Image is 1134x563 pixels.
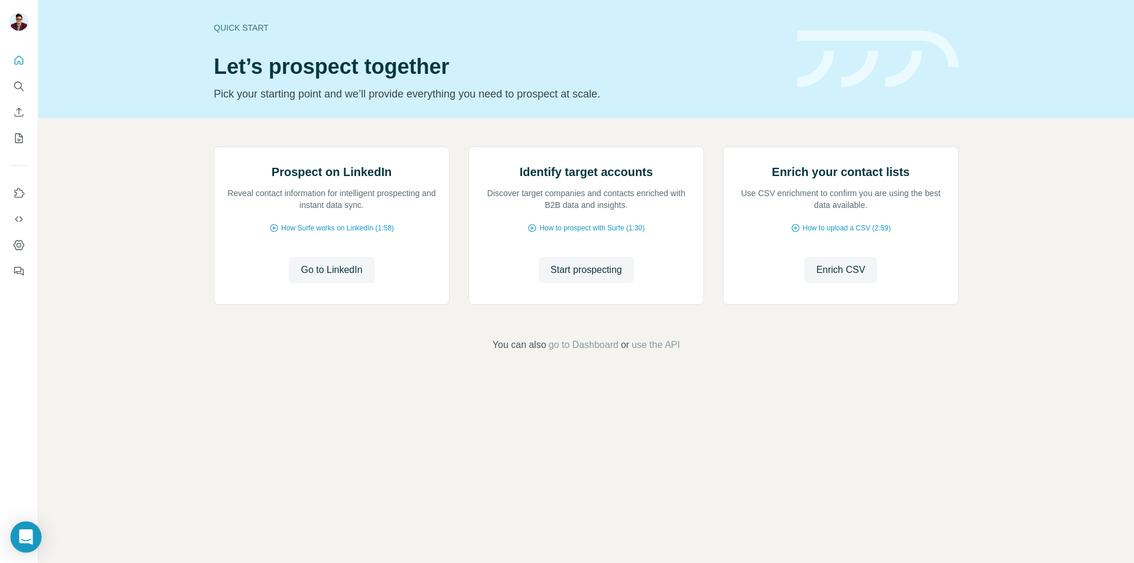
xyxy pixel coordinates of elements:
[289,257,374,283] button: Go to LinkedIn
[9,235,28,256] button: Dashboard
[631,338,680,352] button: use the API
[9,261,28,282] button: Feedback
[214,55,783,79] h1: Let’s prospect together
[539,257,634,283] button: Start prospecting
[797,31,959,88] img: banner
[493,338,546,352] span: You can also
[9,76,28,97] button: Search
[281,223,394,233] span: How Surfe works on LinkedIn (1:58)
[9,12,28,31] img: Avatar
[214,22,783,34] div: Quick start
[481,187,692,211] p: Discover target companies and contacts enriched with B2B data and insights.
[803,223,891,233] span: How to upload a CSV (2:59)
[621,338,629,352] span: or
[539,223,644,233] span: How to prospect with Surfe (1:30)
[550,263,622,277] span: Start prospecting
[272,164,392,180] h2: Prospect on LinkedIn
[9,183,28,204] button: Use Surfe on LinkedIn
[9,209,28,230] button: Use Surfe API
[301,263,362,277] span: Go to LinkedIn
[9,128,28,149] button: My lists
[214,86,783,102] p: Pick your starting point and we’ll provide everything you need to prospect at scale.
[772,164,910,180] h2: Enrich your contact lists
[226,187,437,211] p: Reveal contact information for intelligent prospecting and instant data sync.
[9,50,28,71] button: Quick start
[520,164,653,180] h2: Identify target accounts
[11,522,42,553] div: Open Intercom Messenger
[9,102,28,123] button: Enrich CSV
[816,263,865,277] span: Enrich CSV
[804,257,877,283] button: Enrich CSV
[735,187,946,211] p: Use CSV enrichment to confirm you are using the best data available.
[549,338,618,352] button: go to Dashboard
